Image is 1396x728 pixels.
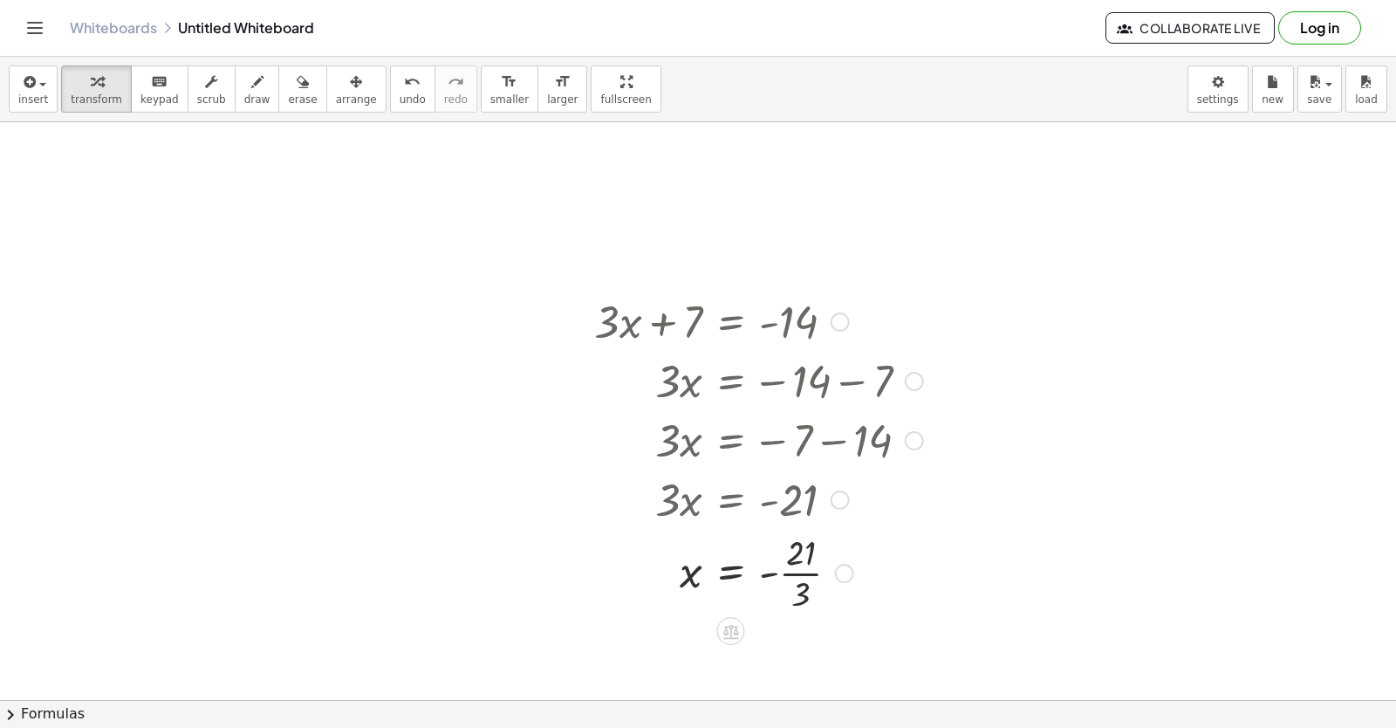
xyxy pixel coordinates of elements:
button: format_sizesmaller [481,65,538,113]
span: undo [400,93,426,106]
span: scrub [197,93,226,106]
button: format_sizelarger [537,65,587,113]
span: smaller [490,93,529,106]
button: redoredo [435,65,477,113]
span: Collaborate Live [1120,20,1260,36]
span: new [1262,93,1283,106]
button: new [1252,65,1294,113]
button: load [1345,65,1387,113]
button: insert [9,65,58,113]
i: format_size [501,72,517,93]
button: fullscreen [591,65,660,113]
button: draw [235,65,280,113]
i: undo [404,72,421,93]
button: transform [61,65,132,113]
button: arrange [326,65,387,113]
span: redo [444,93,468,106]
i: format_size [554,72,571,93]
button: settings [1187,65,1249,113]
button: Collaborate Live [1105,12,1275,44]
button: erase [278,65,326,113]
span: fullscreen [600,93,651,106]
button: Toggle navigation [21,14,49,42]
span: settings [1197,93,1239,106]
span: larger [547,93,578,106]
i: keyboard [151,72,168,93]
button: keyboardkeypad [131,65,188,113]
button: Log in [1278,11,1361,45]
span: save [1307,93,1331,106]
div: Apply the same math to both sides of the equation [716,617,744,645]
span: insert [18,93,48,106]
a: Whiteboards [70,19,157,37]
button: save [1297,65,1342,113]
span: transform [71,93,122,106]
button: scrub [188,65,236,113]
span: arrange [336,93,377,106]
span: draw [244,93,270,106]
span: keypad [140,93,179,106]
span: erase [288,93,317,106]
span: load [1355,93,1378,106]
i: redo [448,72,464,93]
button: undoundo [390,65,435,113]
